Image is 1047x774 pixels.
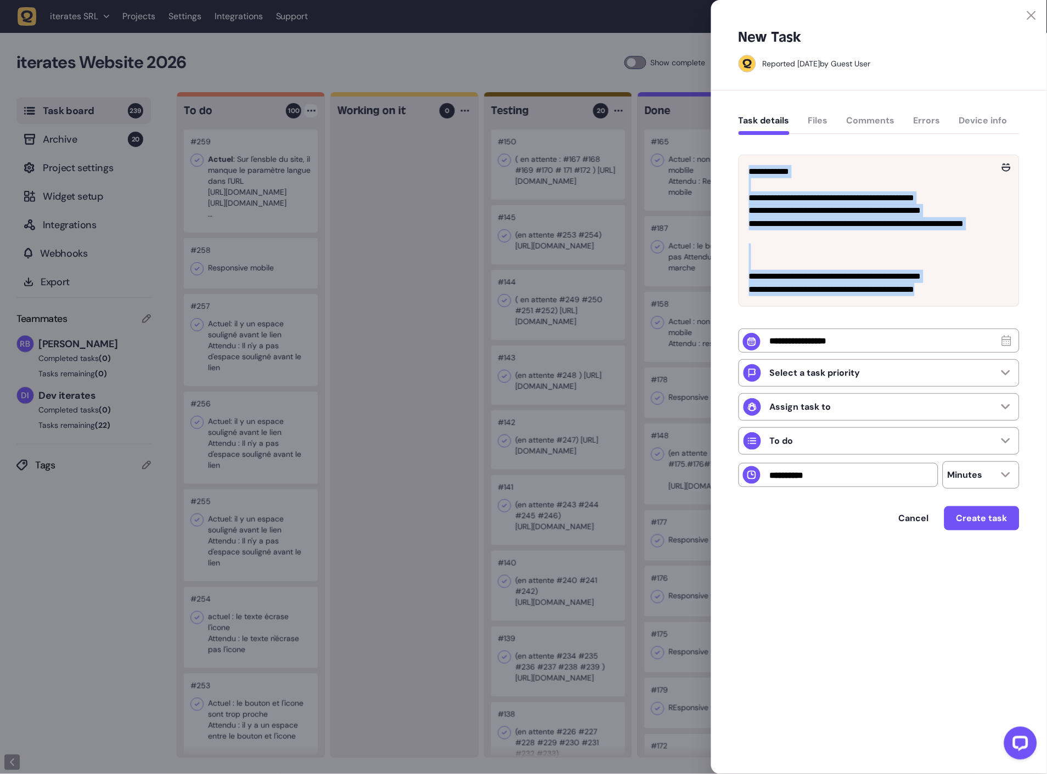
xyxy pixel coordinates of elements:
[944,506,1020,530] button: Create task
[739,29,802,46] h5: New Task
[739,55,756,72] img: Guest User
[948,470,983,481] p: Minutes
[739,115,790,135] button: Task details
[956,514,1007,523] span: Create task
[770,402,831,413] p: Assign task to
[888,507,940,529] button: Cancel
[763,59,820,69] div: Reported [DATE]
[763,58,871,69] div: by Guest User
[995,722,1042,769] iframe: LiveChat chat widget
[770,436,793,447] p: To do
[770,368,860,378] p: Select a task priority
[899,514,929,523] span: Cancel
